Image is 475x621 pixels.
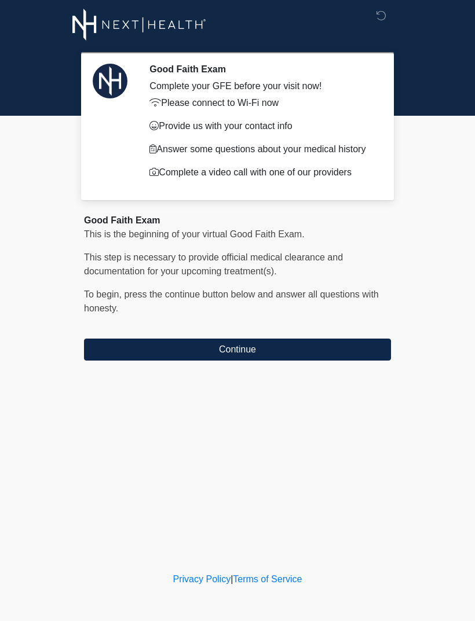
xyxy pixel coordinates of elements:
[231,574,233,584] a: |
[149,96,374,110] p: Please connect to Wi-Fi now
[149,64,374,75] h2: Good Faith Exam
[84,252,343,276] span: This step is necessary to provide official medical clearance and documentation for your upcoming ...
[149,166,374,179] p: Complete a video call with one of our providers
[233,574,302,584] a: Terms of Service
[149,119,374,133] p: Provide us with your contact info
[173,574,231,584] a: Privacy Policy
[84,289,379,313] span: To begin, ﻿﻿﻿﻿﻿﻿press the continue button below and answer all questions with honesty.
[84,214,391,227] div: Good Faith Exam
[149,79,374,93] div: Complete your GFE before your visit now!
[84,229,305,239] span: This is the beginning of your virtual Good Faith Exam.
[84,339,391,361] button: Continue
[93,64,127,98] img: Agent Avatar
[149,142,374,156] p: Answer some questions about your medical history
[72,9,206,41] img: Next-Health Logo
